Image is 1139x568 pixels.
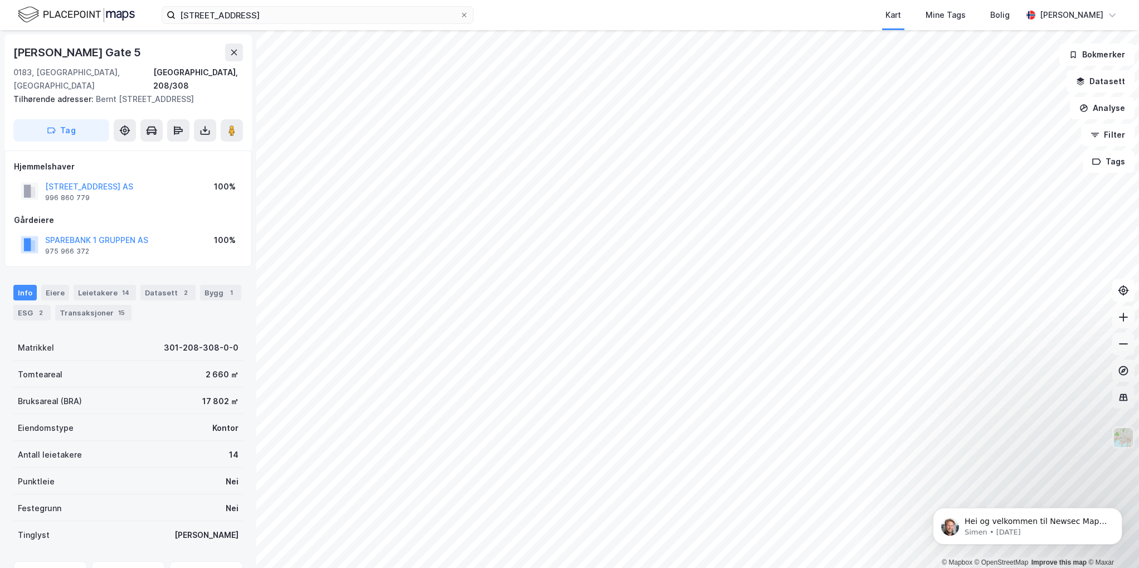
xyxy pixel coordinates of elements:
[18,448,82,462] div: Antall leietakere
[226,475,238,488] div: Nei
[1059,43,1135,66] button: Bokmerker
[13,43,143,61] div: [PERSON_NAME] Gate 5
[885,8,901,22] div: Kart
[942,559,972,566] a: Mapbox
[1070,97,1135,119] button: Analyse
[13,94,96,104] span: Tilhørende adresser:
[180,287,191,298] div: 2
[176,7,460,23] input: Søk på adresse, matrikkel, gårdeiere, leietakere eller personer
[45,193,90,202] div: 996 860 779
[1031,559,1087,566] a: Improve this map
[18,341,54,355] div: Matrikkel
[18,475,55,488] div: Punktleie
[18,421,74,435] div: Eiendomstype
[140,285,196,300] div: Datasett
[18,395,82,408] div: Bruksareal (BRA)
[153,66,243,93] div: [GEOGRAPHIC_DATA], 208/308
[55,305,132,321] div: Transaksjoner
[229,448,238,462] div: 14
[226,502,238,515] div: Nei
[14,160,242,173] div: Hjemmelshaver
[1081,124,1135,146] button: Filter
[1067,70,1135,93] button: Datasett
[13,305,51,321] div: ESG
[13,66,153,93] div: 0183, [GEOGRAPHIC_DATA], [GEOGRAPHIC_DATA]
[975,559,1029,566] a: OpenStreetMap
[41,285,69,300] div: Eiere
[1113,427,1134,448] img: Z
[174,528,238,542] div: [PERSON_NAME]
[18,502,61,515] div: Festegrunn
[226,287,237,298] div: 1
[164,341,238,355] div: 301-208-308-0-0
[214,234,236,247] div: 100%
[200,285,241,300] div: Bygg
[74,285,136,300] div: Leietakere
[990,8,1010,22] div: Bolig
[116,307,127,318] div: 15
[18,528,50,542] div: Tinglyst
[120,287,132,298] div: 14
[13,93,234,106] div: Bernt [STREET_ADDRESS]
[45,247,89,256] div: 975 966 372
[14,213,242,227] div: Gårdeiere
[13,119,109,142] button: Tag
[1083,151,1135,173] button: Tags
[202,395,238,408] div: 17 802 ㎡
[926,8,966,22] div: Mine Tags
[916,484,1139,562] iframe: Intercom notifications message
[206,368,238,381] div: 2 660 ㎡
[18,368,62,381] div: Tomteareal
[35,307,46,318] div: 2
[13,285,37,300] div: Info
[212,421,238,435] div: Kontor
[214,180,236,193] div: 100%
[18,5,135,25] img: logo.f888ab2527a4732fd821a326f86c7f29.svg
[1040,8,1103,22] div: [PERSON_NAME]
